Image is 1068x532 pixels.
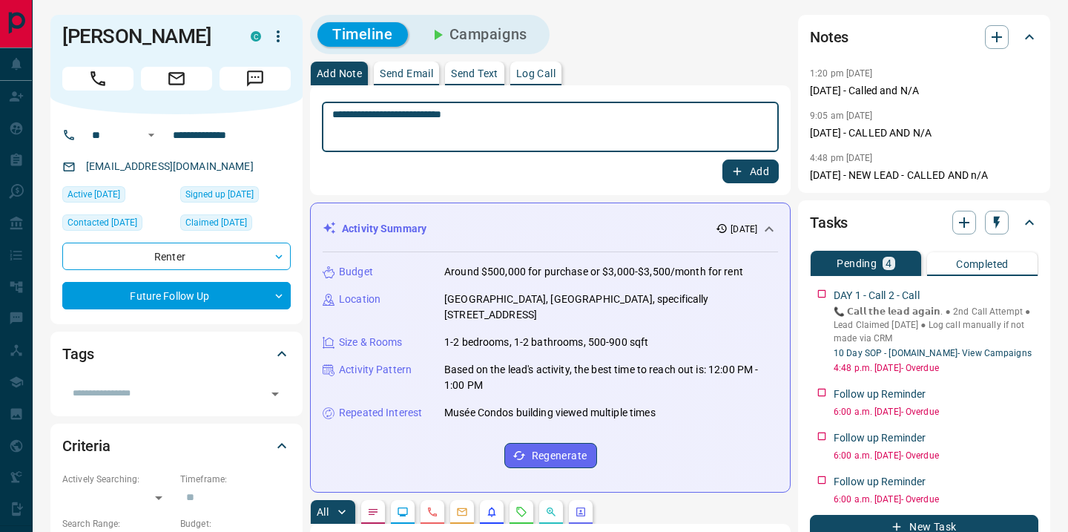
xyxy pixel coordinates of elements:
p: Follow up Reminder [834,387,926,402]
p: 1:20 pm [DATE] [810,68,873,79]
p: Add Note [317,68,362,79]
button: Regenerate [504,443,597,468]
a: 10 Day SOP - [DOMAIN_NAME]- View Campaigns [834,348,1032,358]
p: 6:00 a.m. [DATE] - Overdue [834,493,1038,506]
p: 4 [886,258,891,269]
p: Around $500,000 for purchase or $3,000-$3,500/month for rent [444,264,743,280]
p: 4:48 p.m. [DATE] - Overdue [834,361,1038,375]
svg: Lead Browsing Activity [397,506,409,518]
p: 1-2 bedrooms, 1-2 bathrooms, 500-900 sqft [444,335,648,350]
p: Budget [339,264,373,280]
p: Repeated Interest [339,405,422,421]
p: Log Call [516,68,556,79]
p: [DATE] [731,223,757,236]
span: Active [DATE] [67,187,120,202]
p: Activity Pattern [339,362,412,378]
p: Location [339,292,380,307]
p: Timeframe: [180,473,291,486]
p: Follow up Reminder [834,430,926,446]
p: Follow up Reminder [834,474,926,490]
h2: Tags [62,342,93,366]
p: Budget: [180,517,291,531]
svg: Emails [456,506,468,518]
p: Based on the lead's activity, the best time to reach out is: 12:00 PM - 1:00 PM [444,362,778,393]
p: 9:05 am [DATE] [810,111,873,121]
button: Timeline [317,22,408,47]
svg: Agent Actions [575,506,587,518]
svg: Notes [367,506,379,518]
p: [GEOGRAPHIC_DATA], [GEOGRAPHIC_DATA], specifically [STREET_ADDRESS] [444,292,778,323]
button: Open [265,384,286,404]
p: Musée Condos building viewed multiple times [444,405,656,421]
h1: [PERSON_NAME] [62,24,228,48]
p: Search Range: [62,517,173,531]
button: Add [722,160,779,183]
a: [EMAIL_ADDRESS][DOMAIN_NAME] [86,160,254,172]
div: Thu Oct 02 2025 [180,214,291,235]
h2: Criteria [62,434,111,458]
span: Claimed [DATE] [185,215,247,230]
h2: Tasks [810,211,848,234]
div: Thu Oct 02 2025 [180,186,291,207]
div: condos.ca [251,31,261,42]
p: 6:00 a.m. [DATE] - Overdue [834,405,1038,418]
p: Size & Rooms [339,335,403,350]
div: Thu Oct 02 2025 [62,214,173,235]
p: [DATE] - CALLED AND N/A [810,125,1038,141]
span: Contacted [DATE] [67,215,137,230]
p: [DATE] - Called and N/A [810,83,1038,99]
p: DAY 1 - Call 2 - Call [834,288,920,303]
p: Completed [956,259,1009,269]
p: Actively Searching: [62,473,173,486]
p: 4:48 pm [DATE] [810,153,873,163]
p: Activity Summary [342,221,426,237]
button: Open [142,126,160,144]
h2: Notes [810,25,848,49]
svg: Opportunities [545,506,557,518]
div: Thu Oct 02 2025 [62,186,173,207]
span: Email [141,67,212,91]
p: All [317,507,329,517]
p: Send Text [451,68,498,79]
svg: Listing Alerts [486,506,498,518]
div: Notes [810,19,1038,55]
p: Pending [837,258,877,269]
div: Future Follow Up [62,282,291,309]
button: Campaigns [414,22,542,47]
div: Tasks [810,205,1038,240]
svg: Calls [426,506,438,518]
p: 6:00 a.m. [DATE] - Overdue [834,449,1038,462]
div: Tags [62,336,291,372]
div: Criteria [62,428,291,464]
span: Message [220,67,291,91]
p: [DATE] - NEW LEAD - CALLED AND n/A [810,168,1038,183]
span: Signed up [DATE] [185,187,254,202]
p: 📞 𝗖𝗮𝗹𝗹 𝘁𝗵𝗲 𝗹𝗲𝗮𝗱 𝗮𝗴𝗮𝗶𝗻. ● 2nd Call Attempt ● Lead Claimed [DATE] ‎● Log call manually if not made ... [834,305,1038,345]
div: Renter [62,243,291,270]
div: Activity Summary[DATE] [323,215,778,243]
svg: Requests [515,506,527,518]
span: Call [62,67,133,91]
p: Send Email [380,68,433,79]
